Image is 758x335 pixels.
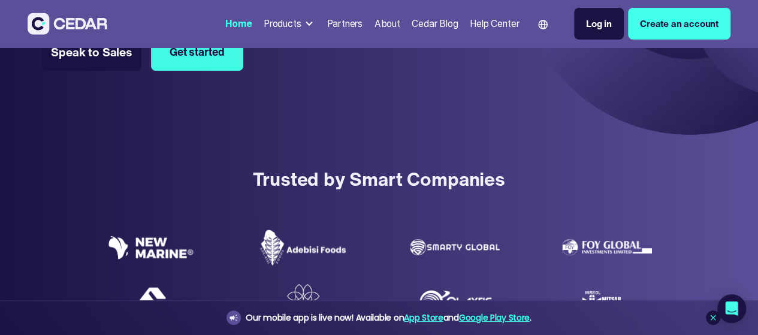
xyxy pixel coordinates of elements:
[42,33,141,71] a: Speak to Sales
[586,17,612,31] div: Log in
[221,11,256,37] a: Home
[225,17,252,31] div: Home
[124,286,178,317] img: Ashcorp Logo
[264,17,301,31] div: Products
[465,11,524,37] a: Help Center
[717,294,746,323] div: Open Intercom Messenger
[628,8,730,40] a: Create an account
[258,229,348,266] img: Adebisi Foods logo
[106,236,196,259] img: New Marine logo
[322,11,367,37] a: Partners
[562,239,652,255] img: Foy Global Investments Limited Logo
[412,17,458,31] div: Cedar Blog
[580,275,634,329] img: Mitsab Resources Global Limited Logo
[259,12,320,35] div: Products
[410,287,500,317] img: Olayfis global resources logo
[407,11,463,37] a: Cedar Blog
[370,11,405,37] a: About
[151,33,244,71] a: Get started
[375,17,400,31] div: About
[327,17,363,31] div: Partners
[470,17,519,31] div: Help Center
[276,283,330,321] img: Nectar Beauty Hub logo
[538,20,548,29] img: world icon
[410,239,500,255] img: Smarty Global logo
[574,8,624,40] a: Log in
